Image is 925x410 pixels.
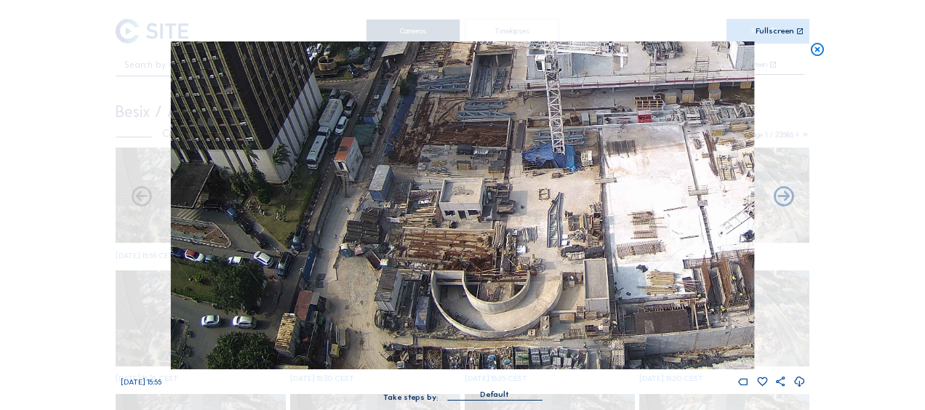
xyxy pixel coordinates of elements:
div: Fullscreen [756,27,794,36]
div: Default [447,388,542,400]
div: Default [480,388,509,401]
i: Back [772,185,796,209]
span: [DATE] 15:55 [121,377,161,387]
i: Forward [129,185,153,209]
div: Take steps by: [383,393,439,401]
img: Image [171,41,754,369]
